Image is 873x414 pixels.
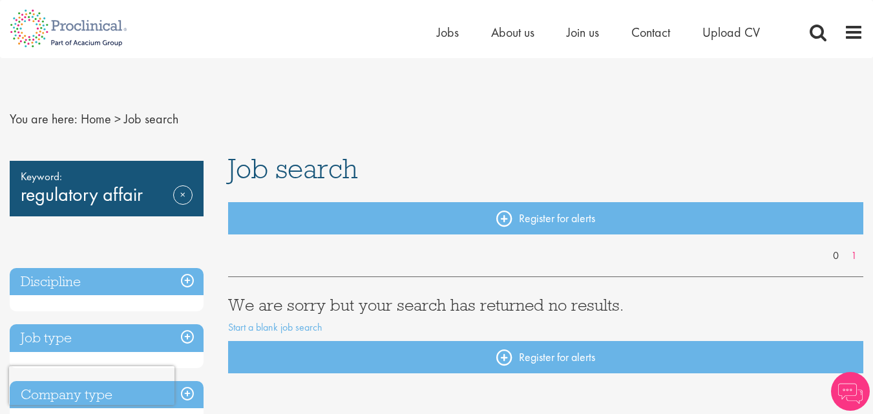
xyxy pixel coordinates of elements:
a: Register for alerts [228,202,863,234]
a: Register for alerts [228,341,863,373]
a: breadcrumb link [81,110,111,127]
a: 1 [845,249,863,264]
a: 0 [826,388,845,403]
a: Start a blank job search [228,320,322,334]
img: Chatbot [831,372,870,411]
a: Remove [173,185,193,223]
a: Contact [631,24,670,41]
h3: Discipline [10,268,204,296]
span: Job search [124,110,178,127]
div: regulatory affair [10,161,204,216]
h3: Job type [10,324,204,352]
span: Job search [228,151,358,186]
a: Join us [567,24,599,41]
span: > [114,110,121,127]
a: Upload CV [702,24,760,41]
iframe: reCAPTCHA [9,366,174,405]
a: Jobs [437,24,459,41]
span: Keyword: [21,167,193,185]
a: About us [491,24,534,41]
a: 0 [826,249,845,264]
span: You are here: [10,110,78,127]
h3: We are sorry but your search has returned no results. [228,296,863,313]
